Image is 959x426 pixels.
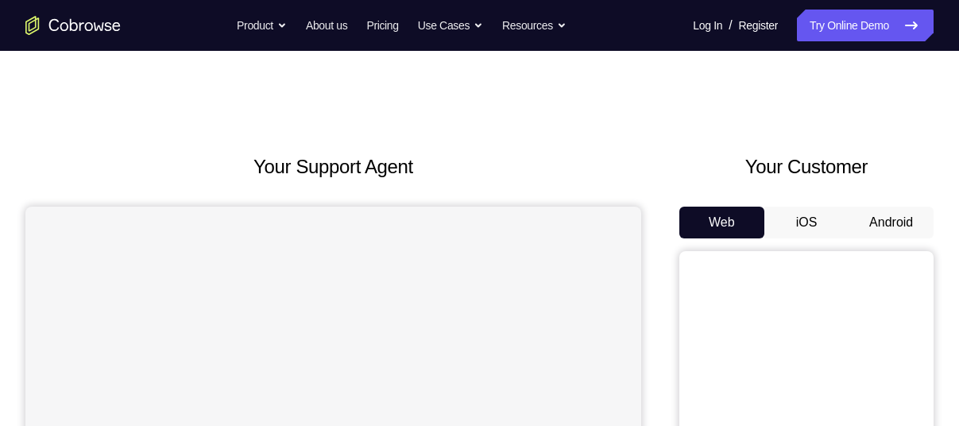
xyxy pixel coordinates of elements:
[797,10,934,41] a: Try Online Demo
[764,207,849,238] button: iOS
[739,10,778,41] a: Register
[679,207,764,238] button: Web
[366,10,398,41] a: Pricing
[237,10,287,41] button: Product
[25,16,121,35] a: Go to the home page
[502,10,567,41] button: Resources
[418,10,483,41] button: Use Cases
[693,10,722,41] a: Log In
[25,153,641,181] h2: Your Support Agent
[306,10,347,41] a: About us
[849,207,934,238] button: Android
[729,16,732,35] span: /
[679,153,934,181] h2: Your Customer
